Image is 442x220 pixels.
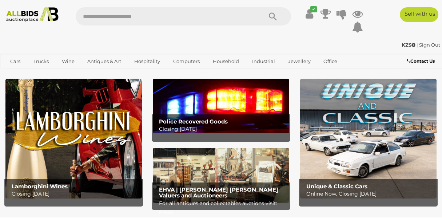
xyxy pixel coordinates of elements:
a: ✔ [304,7,315,20]
i: ✔ [310,6,317,12]
strong: KZS [402,42,415,48]
a: Household [208,55,244,67]
a: KZS [402,42,417,48]
a: Wine [57,55,79,67]
a: Sports [5,67,30,79]
img: Allbids.com.au [3,7,61,22]
p: For all antiques and collectables auctions visit: EHVA [159,199,287,217]
a: Industrial [247,55,280,67]
img: Unique & Classic Cars [300,79,437,199]
span: | [417,42,418,48]
a: Office [319,55,342,67]
b: Unique & Classic Cars [306,183,367,190]
a: [GEOGRAPHIC_DATA] [33,67,95,79]
img: Police Recovered Goods [153,79,289,133]
p: Online Now, Closing [DATE] [306,189,434,199]
a: Lamborghini Wines Lamborghini Wines Closing [DATE] [5,79,142,199]
a: Hospitality [130,55,165,67]
img: EHVA | Evans Hastings Valuers and Auctioneers [153,148,289,203]
p: Closing [DATE] [12,189,139,199]
a: Unique & Classic Cars Unique & Classic Cars Online Now, Closing [DATE] [300,79,437,199]
button: Search [255,7,291,25]
b: Lamborghini Wines [12,183,68,190]
a: EHVA | Evans Hastings Valuers and Auctioneers EHVA | [PERSON_NAME] [PERSON_NAME] Valuers and Auct... [153,148,289,203]
a: Sell with us [400,7,439,22]
a: Sign Out [419,42,440,48]
a: Antiques & Art [83,55,126,67]
a: Computers [168,55,204,67]
a: Police Recovered Goods Police Recovered Goods Closing [DATE] [153,79,289,133]
b: Police Recovered Goods [159,118,228,125]
a: Contact Us [407,57,437,65]
a: Cars [5,55,25,67]
a: Jewellery [283,55,315,67]
img: Lamborghini Wines [5,79,142,199]
a: Trucks [29,55,53,67]
b: Contact Us [407,58,435,64]
b: EHVA | [PERSON_NAME] [PERSON_NAME] Valuers and Auctioneers [159,186,278,199]
p: Closing [DATE] [159,125,287,134]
